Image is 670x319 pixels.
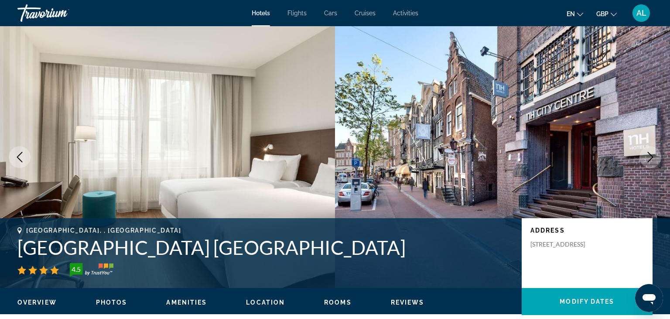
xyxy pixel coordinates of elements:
[567,10,575,17] span: en
[324,298,352,306] button: Rooms
[70,263,113,277] img: TrustYou guest rating badge
[391,299,424,306] span: Reviews
[636,9,646,17] span: AL
[252,10,270,17] a: Hotels
[246,299,285,306] span: Location
[324,10,337,17] a: Cars
[355,10,376,17] a: Cruises
[96,298,127,306] button: Photos
[530,240,600,248] p: [STREET_ADDRESS]
[560,298,614,305] span: Modify Dates
[530,227,644,234] p: Address
[324,299,352,306] span: Rooms
[17,236,513,259] h1: [GEOGRAPHIC_DATA] [GEOGRAPHIC_DATA]
[17,298,57,306] button: Overview
[9,146,31,168] button: Previous image
[246,298,285,306] button: Location
[567,7,583,20] button: Change language
[635,284,663,312] iframe: Button to launch messaging window
[596,7,617,20] button: Change currency
[17,2,105,24] a: Travorium
[596,10,608,17] span: GBP
[287,10,307,17] a: Flights
[391,298,424,306] button: Reviews
[393,10,418,17] a: Activities
[639,146,661,168] button: Next image
[26,227,181,234] span: [GEOGRAPHIC_DATA], , [GEOGRAPHIC_DATA]
[67,264,85,274] div: 4.5
[166,298,207,306] button: Amenities
[630,4,653,22] button: User Menu
[522,288,653,315] button: Modify Dates
[166,299,207,306] span: Amenities
[17,299,57,306] span: Overview
[96,299,127,306] span: Photos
